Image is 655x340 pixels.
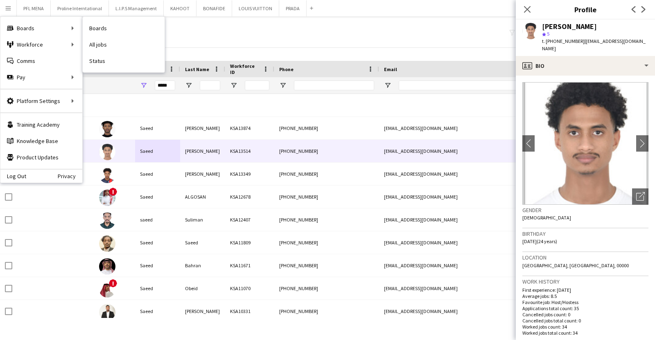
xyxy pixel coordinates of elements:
[135,186,180,208] div: Saeed
[274,277,379,300] div: [PHONE_NUMBER]
[180,186,225,208] div: ALGOSAN
[522,318,648,324] p: Cancelled jobs total count: 0
[180,140,225,162] div: [PERSON_NAME]
[522,215,571,221] span: [DEMOGRAPHIC_DATA]
[135,277,180,300] div: Saeed
[180,254,225,277] div: Bahran
[379,231,543,254] div: [EMAIL_ADDRESS][DOMAIN_NAME]
[185,66,209,72] span: Last Name
[274,117,379,139] div: [PHONE_NUMBER]
[83,20,165,36] a: Boards
[274,140,379,162] div: [PHONE_NUMBER]
[135,254,180,277] div: Saeed
[522,238,557,244] span: [DATE] (24 years)
[17,0,51,16] button: PFL MENA
[522,82,648,205] img: Crew avatar or photo
[279,66,294,72] span: Phone
[0,36,82,53] div: Workforce
[274,300,379,322] div: [PHONE_NUMBER]
[0,133,82,149] a: Knowledge Base
[99,167,115,183] img: Saeed Saeed abdulkader
[245,81,269,90] input: Workforce ID Filter Input
[99,304,115,320] img: Saeed Ahmed
[0,116,82,133] a: Training Academy
[180,277,225,300] div: Obeid
[522,206,648,214] h3: Gender
[379,208,543,231] div: [EMAIL_ADDRESS][DOMAIN_NAME]
[99,212,115,229] img: saeed Suliman
[99,121,115,137] img: Saeed Abdellah
[542,38,646,51] span: | [EMAIL_ADDRESS][DOMAIN_NAME]
[522,305,648,311] p: Applications total count: 35
[99,281,115,297] img: Saeed Obeid
[542,23,597,30] div: [PERSON_NAME]
[225,231,274,254] div: KSA11809
[522,262,629,268] span: [GEOGRAPHIC_DATA], [GEOGRAPHIC_DATA], 00000
[232,0,279,16] button: LOUIS VUITTON
[180,231,225,254] div: Saeed
[200,81,220,90] input: Last Name Filter Input
[0,69,82,85] div: Pay
[274,254,379,277] div: [PHONE_NUMBER]
[225,186,274,208] div: KSA12678
[632,188,648,205] div: Open photos pop-in
[51,0,109,16] button: Proline Interntational
[225,300,274,322] div: KSA10331
[230,63,260,75] span: Workforce ID
[522,287,648,293] p: First experience: [DATE]
[542,38,585,44] span: t. [PHONE_NUMBER]
[99,144,115,160] img: Saeed Abdulghani
[274,208,379,231] div: [PHONE_NUMBER]
[516,4,655,15] h3: Profile
[0,93,82,109] div: Platform Settings
[522,230,648,237] h3: Birthday
[379,186,543,208] div: [EMAIL_ADDRESS][DOMAIN_NAME]
[522,324,648,330] p: Worked jobs count: 34
[379,277,543,300] div: [EMAIL_ADDRESS][DOMAIN_NAME]
[379,117,543,139] div: [EMAIL_ADDRESS][DOMAIN_NAME]
[135,208,180,231] div: saeed
[180,300,225,322] div: [PERSON_NAME]
[279,0,307,16] button: PRADA
[0,173,26,179] a: Log Out
[384,82,391,89] button: Open Filter Menu
[230,82,237,89] button: Open Filter Menu
[135,117,180,139] div: Saeed
[99,235,115,252] img: Saeed Saeed
[225,163,274,185] div: KSA13349
[180,208,225,231] div: Suliman
[135,163,180,185] div: Saeed
[109,188,117,196] span: !
[379,163,543,185] div: [EMAIL_ADDRESS][DOMAIN_NAME]
[225,117,274,139] div: KSA13874
[58,173,82,179] a: Privacy
[180,117,225,139] div: [PERSON_NAME]
[83,36,165,53] a: All jobs
[522,311,648,318] p: Cancelled jobs count: 0
[225,277,274,300] div: KSA11070
[225,208,274,231] div: KSA12407
[83,53,165,69] a: Status
[99,258,115,275] img: Saeed Bahran
[135,300,180,322] div: Saeed
[196,0,232,16] button: BONAFIDE
[0,53,82,69] a: Comms
[135,231,180,254] div: Saeed
[522,254,648,261] h3: Location
[99,190,115,206] img: Saeed ALGOSAN
[522,299,648,305] p: Favourite job: Host/Hostess
[135,140,180,162] div: Saeed
[140,82,147,89] button: Open Filter Menu
[164,0,196,16] button: KAHOOT
[109,0,164,16] button: L.I.P.S Management
[399,81,538,90] input: Email Filter Input
[516,56,655,76] div: Bio
[109,279,117,287] span: !
[0,20,82,36] div: Boards
[379,140,543,162] div: [EMAIL_ADDRESS][DOMAIN_NAME]
[522,330,648,336] p: Worked jobs total count: 34
[274,163,379,185] div: [PHONE_NUMBER]
[379,300,543,322] div: [EMAIL_ADDRESS][DOMAIN_NAME]
[547,31,549,37] span: 5
[225,254,274,277] div: KSA11671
